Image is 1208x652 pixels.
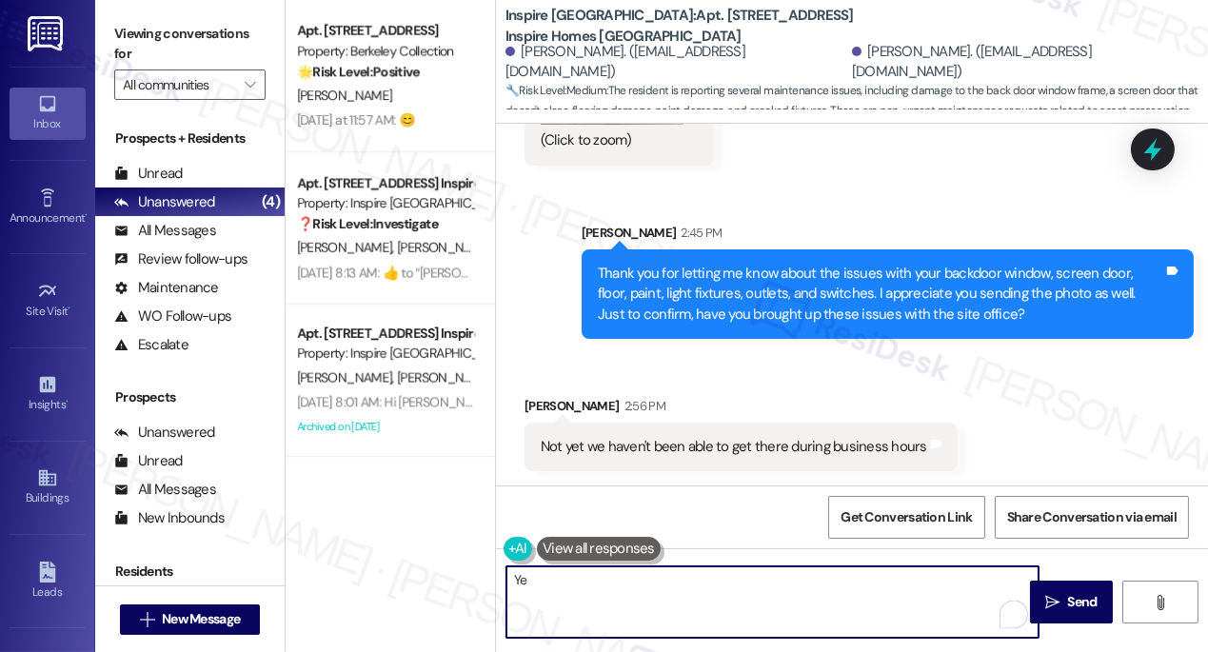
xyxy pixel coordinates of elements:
[66,395,69,408] span: •
[114,335,188,355] div: Escalate
[582,223,1194,249] div: [PERSON_NAME]
[541,130,683,150] div: (Click to zoom)
[297,111,414,128] div: [DATE] at 11:57 AM: 😊
[114,278,219,298] div: Maintenance
[140,612,154,627] i: 
[828,496,984,539] button: Get Conversation Link
[297,239,398,256] span: [PERSON_NAME]
[114,192,215,212] div: Unanswered
[10,556,86,607] a: Leads
[1007,507,1177,527] span: Share Conversation via email
[676,223,722,243] div: 2:45 PM
[114,249,248,269] div: Review follow-ups
[114,164,183,184] div: Unread
[114,306,231,326] div: WO Follow-ups
[398,369,493,386] span: [PERSON_NAME]
[295,415,475,439] div: Archived on [DATE]
[1068,592,1098,612] span: Send
[1030,581,1113,623] button: Send
[1045,595,1059,610] i: 
[10,88,86,139] a: Inbox
[297,324,473,344] div: Apt. [STREET_ADDRESS] Inspire Homes [GEOGRAPHIC_DATA]
[541,437,927,457] div: Not yet we haven't been able to get there during business hours
[995,496,1189,539] button: Share Conversation via email
[505,81,1208,142] span: : The resident is reporting several maintenance issues, including damage to the back door window ...
[620,396,665,416] div: 2:56 PM
[297,173,473,193] div: Apt. [STREET_ADDRESS] Inspire Homes [GEOGRAPHIC_DATA]
[69,302,71,315] span: •
[297,193,473,213] div: Property: Inspire [GEOGRAPHIC_DATA]
[95,562,285,582] div: Residents
[505,6,886,47] b: Inspire [GEOGRAPHIC_DATA]: Apt. [STREET_ADDRESS] Inspire Homes [GEOGRAPHIC_DATA]
[10,275,86,326] a: Site Visit •
[28,16,67,51] img: ResiDesk Logo
[245,77,255,92] i: 
[506,566,1039,638] textarea: To enrich screen reader interactions, please activate Accessibility in Grammarly extension settings
[297,369,398,386] span: [PERSON_NAME]
[95,387,285,407] div: Prospects
[505,42,847,83] div: [PERSON_NAME]. ([EMAIL_ADDRESS][DOMAIN_NAME])
[114,221,216,241] div: All Messages
[120,604,261,635] button: New Message
[297,41,473,61] div: Property: Berkeley Collection
[114,451,183,471] div: Unread
[114,508,225,528] div: New Inbounds
[114,423,215,443] div: Unanswered
[398,239,499,256] span: [PERSON_NAME]
[297,21,473,41] div: Apt. [STREET_ADDRESS]
[598,264,1163,325] div: Thank you for letting me know about the issues with your backdoor window, screen door, floor, pai...
[505,83,606,98] strong: 🔧 Risk Level: Medium
[297,63,420,80] strong: 🌟 Risk Level: Positive
[114,480,216,500] div: All Messages
[10,462,86,513] a: Buildings
[297,215,438,232] strong: ❓ Risk Level: Investigate
[85,208,88,222] span: •
[114,19,266,69] label: Viewing conversations for
[1153,595,1167,610] i: 
[852,42,1194,83] div: [PERSON_NAME]. ([EMAIL_ADDRESS][DOMAIN_NAME])
[123,69,235,100] input: All communities
[257,188,285,217] div: (4)
[525,396,958,423] div: [PERSON_NAME]
[297,87,392,104] span: [PERSON_NAME]
[95,128,285,148] div: Prospects + Residents
[297,344,473,364] div: Property: Inspire [GEOGRAPHIC_DATA]
[10,368,86,420] a: Insights •
[841,507,972,527] span: Get Conversation Link
[162,609,240,629] span: New Message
